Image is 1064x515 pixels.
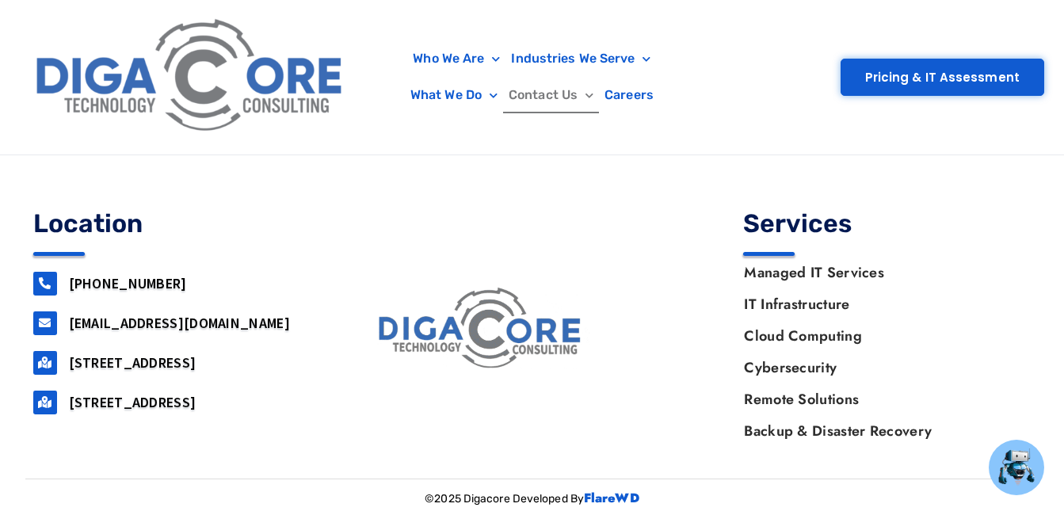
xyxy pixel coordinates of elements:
h4: Services [743,211,1032,236]
a: 732-646-5725 [33,272,57,296]
h4: Location [33,211,322,236]
a: 2917 Penn Forest Blvd, Roanoke, VA 24018 [33,391,57,414]
a: What We Do [405,77,503,113]
a: Managed IT Services [728,257,1031,288]
a: FlareWD [584,489,639,507]
a: Pricing & IT Assessment [841,59,1044,96]
img: digacore logo [372,281,590,377]
a: Industries We Serve [505,40,656,77]
a: Backup & Disaster Recovery [728,415,1031,447]
a: [STREET_ADDRESS] [69,393,196,411]
a: Careers [599,77,659,113]
nav: Menu [728,257,1031,447]
a: Cybersecurity [728,352,1031,383]
img: Digacore Logo [28,8,353,146]
a: [EMAIL_ADDRESS][DOMAIN_NAME] [69,314,290,332]
nav: Menu [361,40,703,113]
a: Cloud Computing [728,320,1031,352]
span: Pricing & IT Assessment [865,71,1020,83]
a: support@digacore.com [33,311,57,335]
a: [STREET_ADDRESS] [69,353,196,372]
a: IT Infrastructure [728,288,1031,320]
a: 160 airport road, Suite 201, Lakewood, NJ, 08701 [33,351,57,375]
a: Who We Are [407,40,505,77]
a: Remote Solutions [728,383,1031,415]
a: Contact Us [503,77,599,113]
p: ©2025 Digacore Developed By [25,487,1039,511]
a: [PHONE_NUMBER] [69,274,187,292]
